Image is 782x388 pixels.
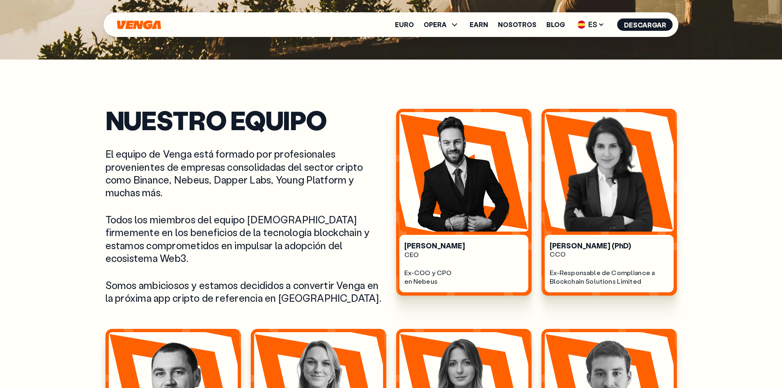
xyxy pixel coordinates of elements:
[105,109,386,131] h2: Nuestro equipo
[550,250,669,259] div: CCO
[545,112,674,232] img: person image
[396,109,532,296] a: person image[PERSON_NAME]CEOEx-COO y CPOen Nebeus
[404,269,523,286] div: Ex-COO y CPO en Nebeus
[541,109,677,296] a: person image[PERSON_NAME] (PhD)CCOEx-Responsable de Compliance a Blockchain Solutions Limited
[105,147,386,199] p: El equipo de Venga está formado por profesionales provenientes de empresas consolidadas del secto...
[550,241,669,250] div: [PERSON_NAME] (PhD)
[105,279,386,304] p: Somos ambiciosos y estamos decididos a convertir Venga en la próxima app cripto de referencia en ...
[116,20,162,30] svg: Inicio
[424,21,447,28] span: OPERA
[578,21,586,29] img: flag-es
[395,21,414,28] a: Euro
[399,112,528,232] img: person image
[550,269,669,286] div: Ex-Responsable de Compliance a Blockchain Solutions Limited
[546,21,565,28] a: Blog
[404,241,523,250] div: [PERSON_NAME]
[105,213,386,264] p: Todos los miembros del equipo [DEMOGRAPHIC_DATA] firmemente en los beneficios de la tecnología bl...
[575,18,608,31] span: ES
[404,250,523,259] div: CEO
[498,21,537,28] a: Nosotros
[424,20,460,30] span: OPERA
[470,21,488,28] a: Earn
[617,18,673,31] button: Descargar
